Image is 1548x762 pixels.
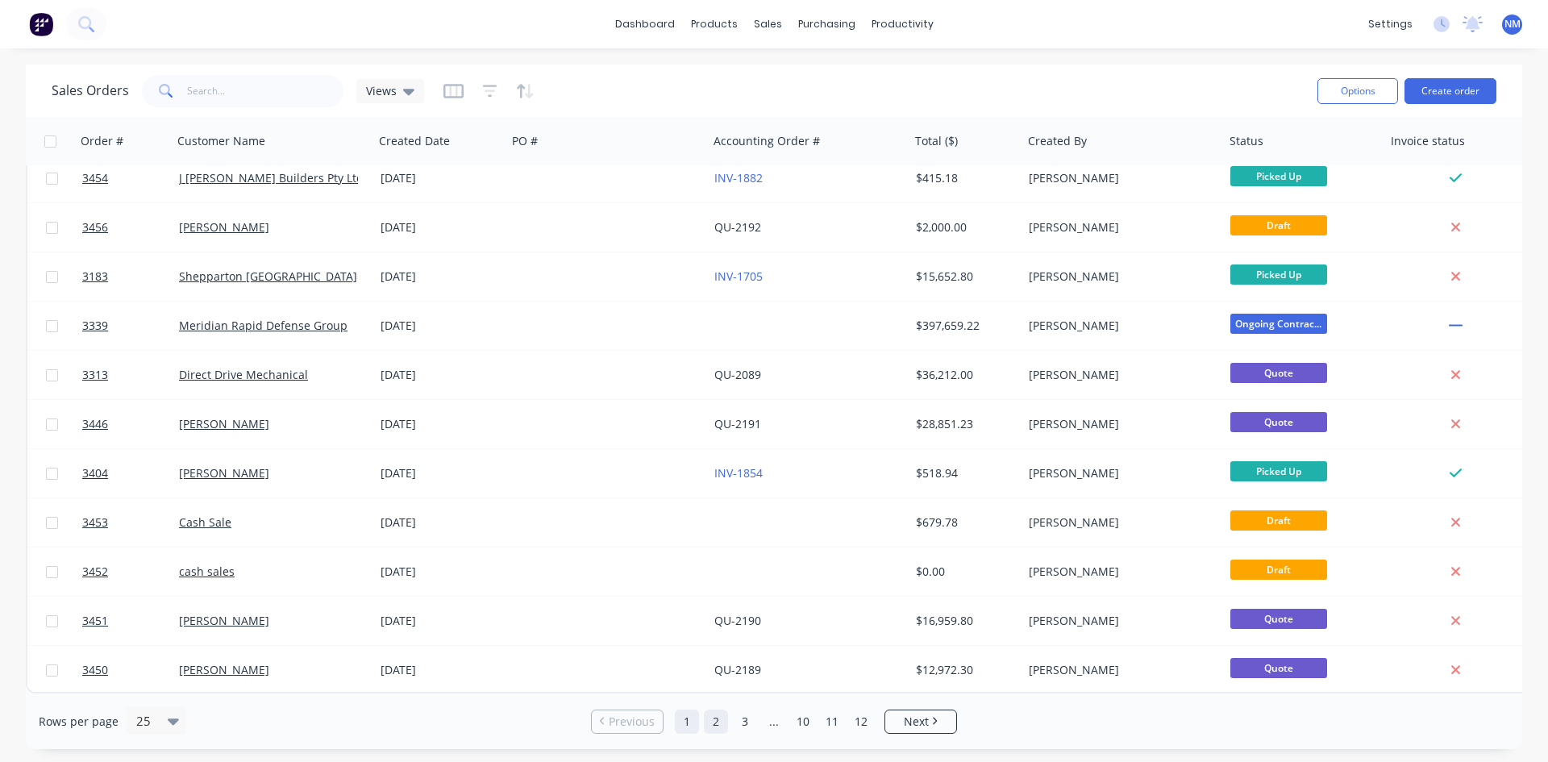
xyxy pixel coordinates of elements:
[82,351,179,399] a: 3313
[714,465,763,481] a: INV-1854
[381,416,501,432] div: [DATE]
[916,613,1011,629] div: $16,959.80
[714,367,761,382] a: QU-2089
[714,613,761,628] a: QU-2190
[791,710,815,734] a: Page 10
[179,465,269,481] a: [PERSON_NAME]
[1391,133,1465,149] div: Invoice status
[714,662,761,677] a: QU-2189
[714,219,761,235] a: QU-2192
[1029,416,1208,432] div: [PERSON_NAME]
[704,710,728,734] a: Page 2
[177,133,265,149] div: Customer Name
[82,465,108,481] span: 3404
[1504,17,1521,31] span: NM
[916,170,1011,186] div: $415.18
[746,12,790,36] div: sales
[82,498,179,547] a: 3453
[82,449,179,498] a: 3404
[82,400,179,448] a: 3446
[179,416,269,431] a: [PERSON_NAME]
[1029,514,1208,531] div: [PERSON_NAME]
[179,219,269,235] a: [PERSON_NAME]
[82,564,108,580] span: 3452
[179,564,235,579] a: cash sales
[52,83,129,98] h1: Sales Orders
[714,269,763,284] a: INV-1705
[1230,166,1327,186] span: Picked Up
[820,710,844,734] a: Page 11
[381,514,501,531] div: [DATE]
[592,714,663,730] a: Previous page
[1230,461,1327,481] span: Picked Up
[733,710,757,734] a: Page 3
[82,219,108,235] span: 3456
[1028,133,1087,149] div: Created By
[1029,269,1208,285] div: [PERSON_NAME]
[381,465,501,481] div: [DATE]
[863,12,942,36] div: productivity
[381,613,501,629] div: [DATE]
[904,714,929,730] span: Next
[381,170,501,186] div: [DATE]
[82,269,108,285] span: 3183
[82,367,108,383] span: 3313
[885,714,956,730] a: Next page
[82,318,108,334] span: 3339
[1029,318,1208,334] div: [PERSON_NAME]
[1029,219,1208,235] div: [PERSON_NAME]
[1230,609,1327,629] span: Quote
[82,548,179,596] a: 3452
[81,133,123,149] div: Order #
[82,170,108,186] span: 3454
[916,318,1011,334] div: $397,659.22
[82,416,108,432] span: 3446
[1360,12,1421,36] div: settings
[82,646,179,694] a: 3450
[1029,662,1208,678] div: [PERSON_NAME]
[683,12,746,36] div: products
[179,269,357,284] a: Shepparton [GEOGRAPHIC_DATA]
[915,133,958,149] div: Total ($)
[609,714,655,730] span: Previous
[714,133,820,149] div: Accounting Order #
[179,170,364,185] a: J [PERSON_NAME] Builders Pty Ltd
[82,613,108,629] span: 3451
[82,514,108,531] span: 3453
[607,12,683,36] a: dashboard
[1230,412,1327,432] span: Quote
[379,133,450,149] div: Created Date
[714,416,761,431] a: QU-2191
[790,12,863,36] div: purchasing
[381,367,501,383] div: [DATE]
[585,710,963,734] ul: Pagination
[1230,133,1263,149] div: Status
[179,367,308,382] a: Direct Drive Mechanical
[1029,170,1208,186] div: [PERSON_NAME]
[1317,78,1398,104] button: Options
[916,269,1011,285] div: $15,652.80
[1404,78,1496,104] button: Create order
[381,269,501,285] div: [DATE]
[179,514,231,530] a: Cash Sale
[916,416,1011,432] div: $28,851.23
[1230,215,1327,235] span: Draft
[29,12,53,36] img: Factory
[179,662,269,677] a: [PERSON_NAME]
[916,564,1011,580] div: $0.00
[1029,465,1208,481] div: [PERSON_NAME]
[1029,613,1208,629] div: [PERSON_NAME]
[82,154,179,202] a: 3454
[916,662,1011,678] div: $12,972.30
[1230,658,1327,678] span: Quote
[1230,510,1327,531] span: Draft
[916,465,1011,481] div: $518.94
[1230,264,1327,285] span: Picked Up
[916,367,1011,383] div: $36,212.00
[1029,367,1208,383] div: [PERSON_NAME]
[1029,564,1208,580] div: [PERSON_NAME]
[82,597,179,645] a: 3451
[849,710,873,734] a: Page 12
[82,302,179,350] a: 3339
[916,219,1011,235] div: $2,000.00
